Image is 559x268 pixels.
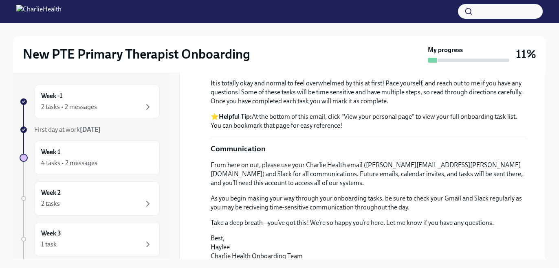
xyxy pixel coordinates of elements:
[20,141,160,175] a: Week 14 tasks • 2 messages
[20,125,160,134] a: First day at work[DATE]
[16,5,62,18] img: CharlieHealth
[23,46,250,62] h2: New PTE Primary Therapist Onboarding
[211,112,526,130] p: ⭐ At the bottom of this email, click "View your personal page" to view your full onboarding task ...
[211,234,526,261] p: Best, Haylee Charlie Health Onboarding Team
[41,102,97,111] div: 2 tasks • 2 messages
[211,144,266,154] p: Communication
[516,47,536,61] h3: 11%
[34,126,101,133] span: First day at work
[80,126,101,133] strong: [DATE]
[211,194,526,212] p: As you begin making your way through your onboarding tasks, be sure to check your Gmail and Slack...
[20,222,160,256] a: Week 31 task
[219,113,252,120] strong: Helpful Tip:
[41,229,61,238] h6: Week 3
[41,240,57,249] div: 1 task
[20,85,160,119] a: Week -12 tasks • 2 messages
[41,188,61,197] h6: Week 2
[41,199,60,208] div: 2 tasks
[41,148,60,157] h6: Week 1
[211,79,526,106] p: It is totally okay and normal to feel overwhelmed by this at first! Pace yourself, and reach out ...
[428,46,463,54] strong: My progress
[41,92,62,100] h6: Week -1
[211,218,526,227] p: Take a deep breath—you’ve got this! We’re so happy you’re here. Let me know if you have any quest...
[211,161,526,187] p: From here on out, please use your Charlie Health email ([PERSON_NAME][EMAIL_ADDRESS][PERSON_NAME]...
[20,181,160,216] a: Week 22 tasks
[41,159,97,168] div: 4 tasks • 2 messages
